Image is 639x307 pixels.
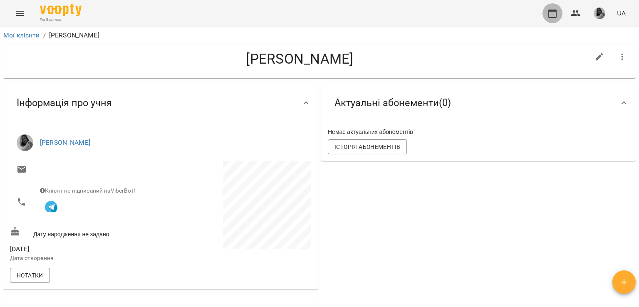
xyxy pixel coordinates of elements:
div: Немає актуальних абонементів [326,126,631,138]
span: Інформація про учня [17,97,112,109]
img: e5293e2da6ed50ac3e3312afa6d7e185.jpg [594,7,605,19]
span: Нотатки [17,270,43,280]
p: [PERSON_NAME] [49,30,99,40]
span: Історія абонементів [334,142,400,152]
a: Мої клієнти [3,31,40,39]
p: Дата створення [10,254,159,262]
span: For Business [40,17,82,22]
button: Клієнт підписаний на VooptyBot [40,195,62,217]
span: Клієнт не підписаний на ViberBot! [40,187,135,194]
div: Актуальні абонементи(0) [321,82,636,124]
h4: [PERSON_NAME] [10,50,589,67]
img: Ліза Пилипенко [17,134,33,151]
div: Інформація про учня [3,82,318,124]
img: Telegram [45,201,57,213]
nav: breadcrumb [3,30,636,40]
span: Актуальні абонементи ( 0 ) [334,97,451,109]
span: UA [617,9,626,17]
button: Історія абонементів [328,139,407,154]
button: Нотатки [10,268,50,283]
button: UA [614,5,629,21]
button: Menu [10,3,30,23]
a: [PERSON_NAME] [40,139,90,146]
img: Voopty Logo [40,4,82,16]
span: [DATE] [10,244,159,254]
li: / [43,30,46,40]
div: Дату народження не задано [8,225,161,240]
